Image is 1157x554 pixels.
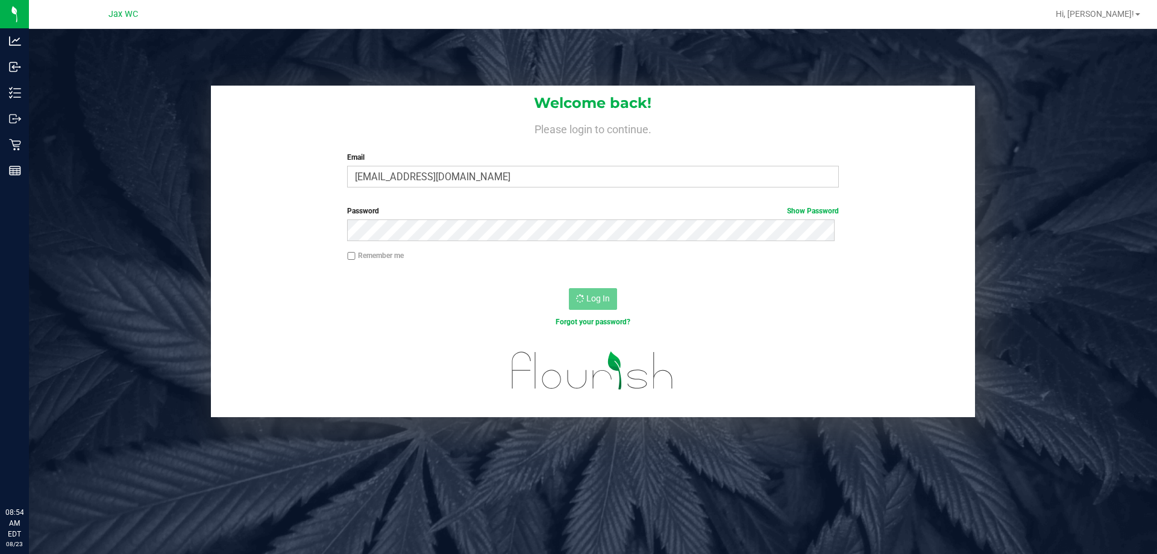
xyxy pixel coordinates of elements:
[211,121,975,135] h4: Please login to continue.
[787,207,839,215] a: Show Password
[5,540,24,549] p: 08/23
[9,87,21,99] inline-svg: Inventory
[9,61,21,73] inline-svg: Inbound
[586,294,610,303] span: Log In
[108,9,138,19] span: Jax WC
[9,35,21,47] inline-svg: Analytics
[569,288,617,310] button: Log In
[1056,9,1134,19] span: Hi, [PERSON_NAME]!
[211,95,975,111] h1: Welcome back!
[556,318,630,326] a: Forgot your password?
[497,340,688,401] img: flourish_logo.svg
[347,252,356,260] input: Remember me
[5,507,24,540] p: 08:54 AM EDT
[347,207,379,215] span: Password
[347,250,404,261] label: Remember me
[9,165,21,177] inline-svg: Reports
[9,113,21,125] inline-svg: Outbound
[347,152,838,163] label: Email
[9,139,21,151] inline-svg: Retail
